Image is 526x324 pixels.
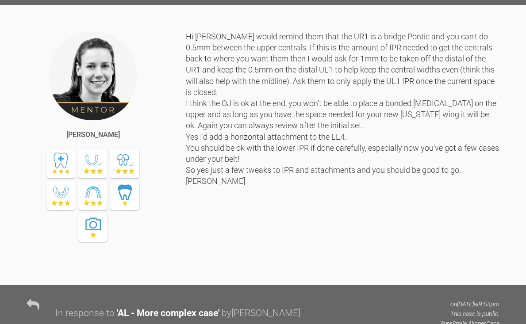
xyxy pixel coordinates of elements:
[117,306,219,321] div: ' AL - More complex case '
[440,309,499,319] p: This case is public.
[440,299,499,309] p: on [DATE] at 9:55pm
[48,31,138,121] img: Kelly Toft
[222,306,300,321] div: by [PERSON_NAME]
[186,31,499,272] div: Hi [PERSON_NAME] would remind them that the UR1 is a bridge Pontic and you can't do 0.5mm between...
[66,129,120,141] div: [PERSON_NAME]
[55,306,115,321] div: In response to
